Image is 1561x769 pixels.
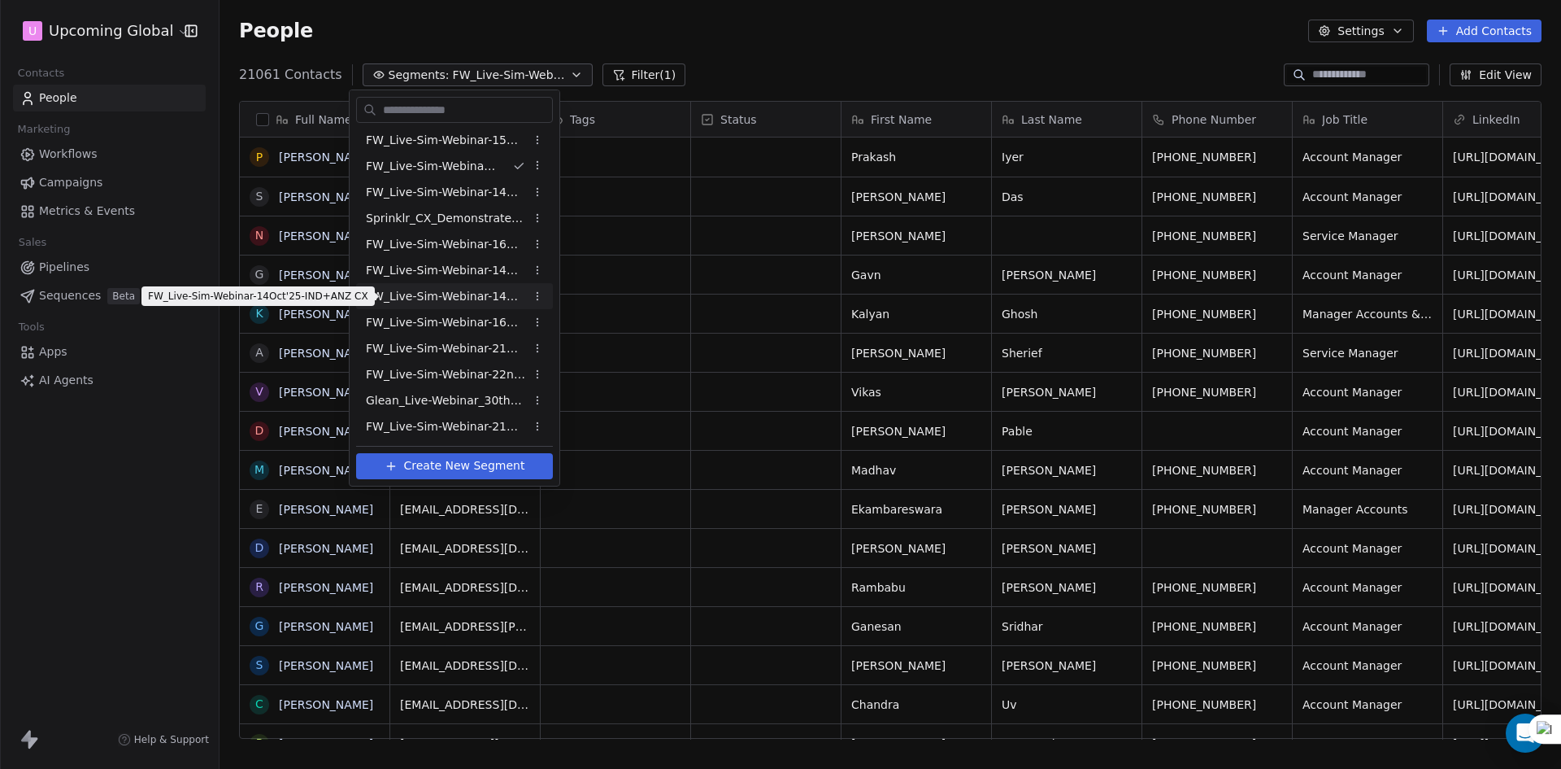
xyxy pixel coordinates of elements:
[366,366,525,383] span: FW_Live-Sim-Webinar-22ndOct'25-NA
[356,453,553,479] button: Create New Segment
[148,290,368,303] p: FW_Live-Sim-Webinar-14Oct'25-IND+ANZ CX
[366,158,499,175] span: FW_Live-Sim-Webinar-14Oct'25-IND+ANZ
[366,236,525,253] span: FW_Live-Sim-Webinar-16Oct'25-IND+ANZ
[366,132,525,149] span: FW_Live-Sim-Webinar-15Oct'25-NA
[366,314,525,331] span: FW_Live-Sim-Webinar-16Oct'25-NA
[366,392,525,409] span: Glean_Live-Webinar_30thOct'25
[366,340,525,357] span: FW_Live-Sim-Webinar-21Oct'25-EU
[366,288,525,305] span: FW_Live-Sim-Webinar-14Oct'25-IND+ANZ CX
[366,210,525,227] span: Sprinklr_CX_Demonstrate_Reg_Drive_[DATE]
[404,457,525,474] span: Create New Segment
[366,418,525,435] span: FW_Live-Sim-Webinar-21Oct'25-NA
[366,262,525,279] span: FW_Live-Sim-Webinar-14Oct'25-EU CX
[366,184,525,201] span: FW_Live-Sim-Webinar-14Oct'25-EU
